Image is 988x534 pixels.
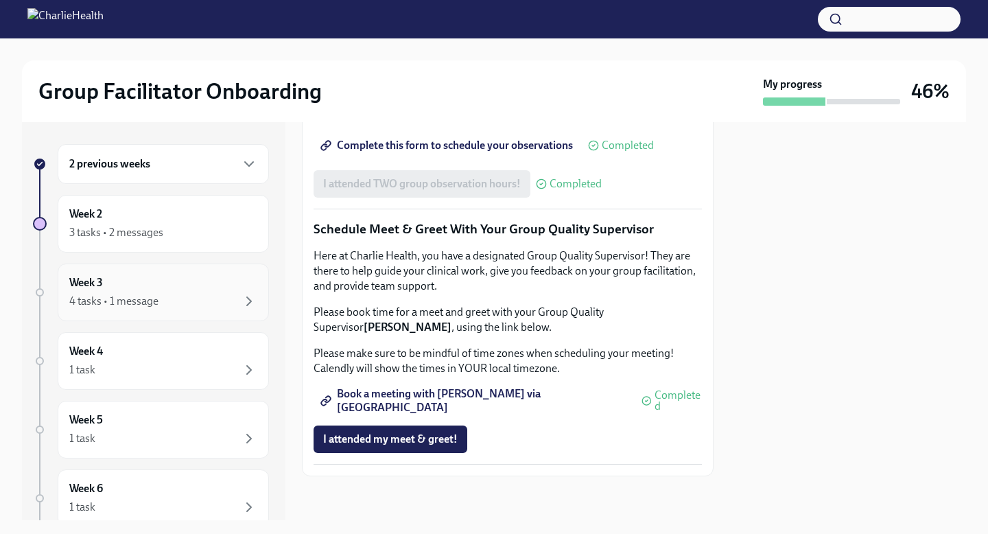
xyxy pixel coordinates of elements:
[364,321,451,334] strong: [PERSON_NAME]
[33,469,269,527] a: Week 61 task
[314,346,702,376] p: Please make sure to be mindful of time zones when scheduling your meeting! Calendly will show the...
[33,195,269,253] a: Week 23 tasks • 2 messages
[655,390,702,412] span: Completed
[550,178,602,189] span: Completed
[69,481,103,496] h6: Week 6
[323,432,458,446] span: I attended my meet & greet!
[69,344,103,359] h6: Week 4
[69,156,150,172] h6: 2 previous weeks
[323,139,573,152] span: Complete this form to schedule your observations
[69,225,163,240] div: 3 tasks • 2 messages
[58,144,269,184] div: 2 previous weeks
[69,431,95,446] div: 1 task
[33,264,269,321] a: Week 34 tasks • 1 message
[69,207,102,222] h6: Week 2
[314,248,702,294] p: Here at Charlie Health, you have a designated Group Quality Supervisor! They are there to help gu...
[69,500,95,515] div: 1 task
[27,8,104,30] img: CharlieHealth
[69,362,95,378] div: 1 task
[314,426,467,453] button: I attended my meet & greet!
[323,394,626,408] span: Book a meeting with [PERSON_NAME] via [GEOGRAPHIC_DATA]
[911,79,950,104] h3: 46%
[314,132,583,159] a: Complete this form to schedule your observations
[314,220,702,238] p: Schedule Meet & Greet With Your Group Quality Supervisor
[38,78,322,105] h2: Group Facilitator Onboarding
[69,275,103,290] h6: Week 3
[33,401,269,458] a: Week 51 task
[314,387,636,415] a: Book a meeting with [PERSON_NAME] via [GEOGRAPHIC_DATA]
[763,77,822,92] strong: My progress
[314,305,702,335] p: Please book time for a meet and greet with your Group Quality Supervisor , using the link below.
[602,140,654,151] span: Completed
[33,332,269,390] a: Week 41 task
[69,294,158,309] div: 4 tasks • 1 message
[69,413,103,428] h6: Week 5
